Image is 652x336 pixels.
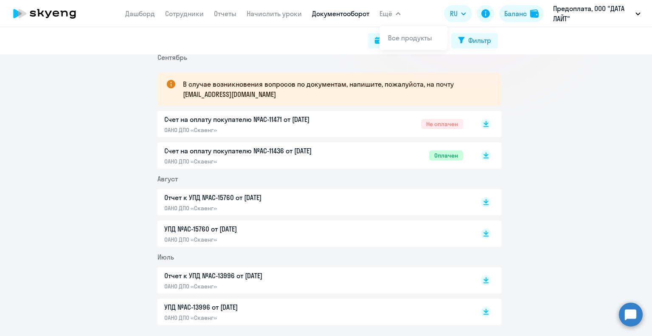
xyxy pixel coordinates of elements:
[183,79,486,99] p: В случае возникновения вопросов по документам, напишите, пожалуйста, на почту [EMAIL_ADDRESS][DOM...
[164,146,463,165] a: Счет на оплату покупателю №AC-11436 от [DATE]ОАНО ДПО «Скаенг»Оплачен
[164,146,343,156] p: Счет на оплату покупателю №AC-11436 от [DATE]
[164,271,343,281] p: Отчет к УПД №AC-13996 от [DATE]
[368,33,446,48] button: Поиск за период
[164,126,343,134] p: ОАНО ДПО «Скаенг»
[157,53,187,62] span: Сентябрь
[164,271,463,290] a: Отчет к УПД №AC-13996 от [DATE]ОАНО ДПО «Скаенг»
[164,114,343,124] p: Счет на оплату покупателю №AC-11471 от [DATE]
[451,33,498,48] button: Фильтр
[165,9,204,18] a: Сотрудники
[379,8,392,19] span: Ещё
[157,175,178,183] span: Август
[388,34,432,42] a: Все продукты
[164,224,343,234] p: УПД №AC-15760 от [DATE]
[157,253,174,261] span: Июль
[504,8,527,19] div: Баланс
[164,302,343,312] p: УПД №AC-13996 от [DATE]
[468,35,491,45] div: Фильтр
[164,192,463,212] a: Отчет к УПД №AC-15760 от [DATE]ОАНО ДПО «Скаенг»
[164,158,343,165] p: ОАНО ДПО «Скаенг»
[164,282,343,290] p: ОАНО ДПО «Скаенг»
[164,236,343,243] p: ОАНО ДПО «Скаенг»
[549,3,645,24] button: Предоплата, ООО "ДАТА ЛАЙТ"
[164,192,343,203] p: Отчет к УПД №AC-15760 от [DATE]
[429,150,463,161] span: Оплачен
[444,5,472,22] button: RU
[164,204,343,212] p: ОАНО ДПО «Скаенг»
[214,9,236,18] a: Отчеты
[164,224,463,243] a: УПД №AC-15760 от [DATE]ОАНО ДПО «Скаенг»
[247,9,302,18] a: Начислить уроки
[450,8,458,19] span: RU
[164,302,463,322] a: УПД №AC-13996 от [DATE]ОАНО ДПО «Скаенг»
[312,9,369,18] a: Документооборот
[499,5,544,22] button: Балансbalance
[530,9,539,18] img: balance
[164,114,463,134] a: Счет на оплату покупателю №AC-11471 от [DATE]ОАНО ДПО «Скаенг»Не оплачен
[379,5,401,22] button: Ещё
[553,3,632,24] p: Предоплата, ООО "ДАТА ЛАЙТ"
[125,9,155,18] a: Дашборд
[164,314,343,322] p: ОАНО ДПО «Скаенг»
[421,119,463,129] span: Не оплачен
